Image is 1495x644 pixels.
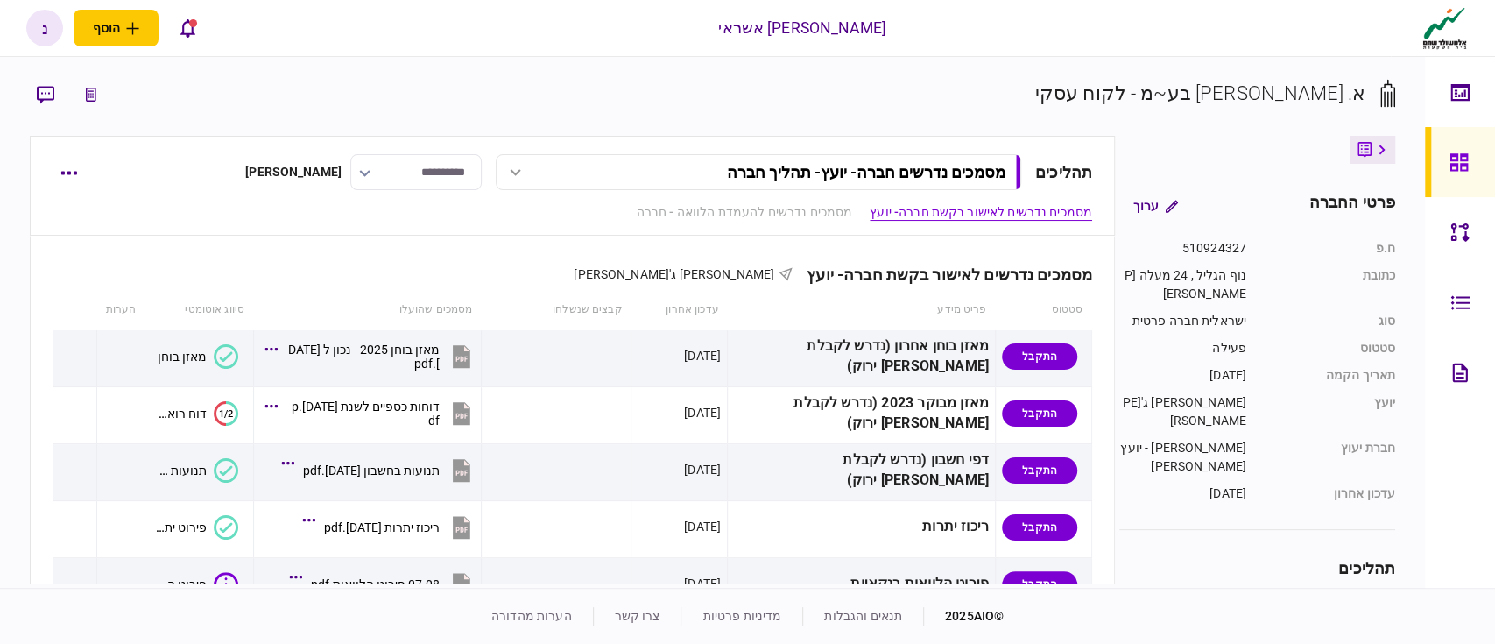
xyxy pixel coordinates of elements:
[496,154,1021,190] button: מסמכים נדרשים חברה- יועץ- תהליך חברה
[152,458,238,483] button: תנועות עובר ושב
[1119,439,1246,476] div: [PERSON_NAME] - יועץ [PERSON_NAME]
[481,290,631,330] th: קבצים שנשלחו
[734,507,989,547] div: ריכוז יתרות
[1119,239,1246,258] div: 510924327
[245,163,342,181] div: [PERSON_NAME]
[1119,312,1246,330] div: ישראלית חברה פרטית
[97,290,145,330] th: הערות
[1002,571,1077,598] div: התקבל
[734,564,989,604] div: פירוט הלוואות בנקאיות
[1002,457,1077,484] div: התקבל
[1264,239,1395,258] div: ח.פ
[824,609,902,623] a: תנאים והגבלות
[1119,556,1395,580] div: תהליכים
[158,344,238,369] button: מאזן בוחן
[158,350,207,364] div: מאזן בוחן
[631,290,728,330] th: עדכון אחרון
[684,404,721,421] div: [DATE]
[1035,160,1092,184] div: תהליכים
[684,518,721,535] div: [DATE]
[286,343,440,371] div: מאזן בוחן 2025 - נכון ל 30.06.25.pdf
[1264,366,1395,385] div: תאריך הקמה
[923,607,1004,626] div: © 2025 AIO
[1309,190,1395,222] div: פרטי החברה
[1119,393,1246,430] div: [PERSON_NAME] ג'[PERSON_NAME]
[1119,266,1246,303] div: נוף הגליל , 24 מעלה [PERSON_NAME]
[286,450,475,490] button: תנועות בחשבון 07.08.25.pdf
[1119,190,1192,222] button: ערוך
[152,407,207,421] div: דוח רואה חשבון
[152,401,238,426] button: 1/2דוח רואה חשבון
[684,461,721,478] div: [DATE]
[684,347,721,364] div: [DATE]
[1264,266,1395,303] div: כתובת
[1035,79,1365,108] div: א. [PERSON_NAME] בע~מ - לקוח עסקי
[311,577,440,591] div: 07.08 פירוט הלוואות.pdf
[152,572,238,597] button: פירוט הלוואות
[1264,393,1395,430] div: יועץ
[286,400,440,428] div: דוחות כספיים לשנת 2024.pdf
[74,10,159,46] button: פתח תפריט להוספת לקוח
[870,203,1092,222] a: מסמכים נדרשים לאישור בקשת חברה- יועץ
[293,564,475,604] button: 07.08 פירוט הלוואות.pdf
[269,336,475,376] button: מאזן בוחן 2025 - נכון ל 30.06.25.pdf
[1119,366,1246,385] div: [DATE]
[1264,439,1395,476] div: חברת יעוץ
[145,290,253,330] th: סיווג אוטומטי
[727,163,1005,181] div: מסמכים נדרשים חברה- יועץ - תהליך חברה
[152,520,207,534] div: פירוט יתרות
[718,17,886,39] div: [PERSON_NAME] אשראי
[152,577,207,591] div: פירוט הלוואות
[734,336,989,377] div: מאזן בוחן אחרון (נדרש לקבלת [PERSON_NAME] ירוק)
[734,450,989,491] div: דפי חשבון (נדרש לקבלת [PERSON_NAME] ירוק)
[219,407,233,419] text: 1/2
[1264,485,1395,503] div: עדכון אחרון
[1119,339,1246,357] div: פעילה
[169,10,206,46] button: פתח רשימת התראות
[684,575,721,592] div: [DATE]
[253,290,481,330] th: מסמכים שהועלו
[615,609,660,623] a: צרו קשר
[26,10,63,46] button: נ
[1419,6,1470,50] img: client company logo
[1264,339,1395,357] div: סטטוס
[324,520,440,534] div: ריכוז יתרות 07.08.25.pdf
[995,290,1091,330] th: סטטוס
[1002,343,1077,370] div: התקבל
[491,609,572,623] a: הערות מהדורה
[637,203,852,222] a: מסמכים נדרשים להעמדת הלוואה - חברה
[307,507,475,547] button: ריכוז יתרות 07.08.25.pdf
[1002,400,1077,427] div: התקבל
[728,290,996,330] th: פריט מידע
[303,464,440,478] div: תנועות בחשבון 07.08.25.pdf
[152,464,207,478] div: תנועות עובר ושב
[269,393,475,433] button: דוחות כספיים לשנת 2024.pdf
[1002,514,1077,541] div: התקבל
[793,265,1092,284] div: מסמכים נדרשים לאישור בקשת חברה- יועץ
[702,609,781,623] a: מדיניות פרטיות
[75,79,107,110] button: link to underwriting page
[1119,485,1246,503] div: [DATE]
[574,267,774,281] span: [PERSON_NAME] ג'[PERSON_NAME]
[734,393,989,434] div: מאזן מבוקר 2023 (נדרש לקבלת [PERSON_NAME] ירוק)
[1264,312,1395,330] div: סוג
[152,515,238,540] button: פירוט יתרות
